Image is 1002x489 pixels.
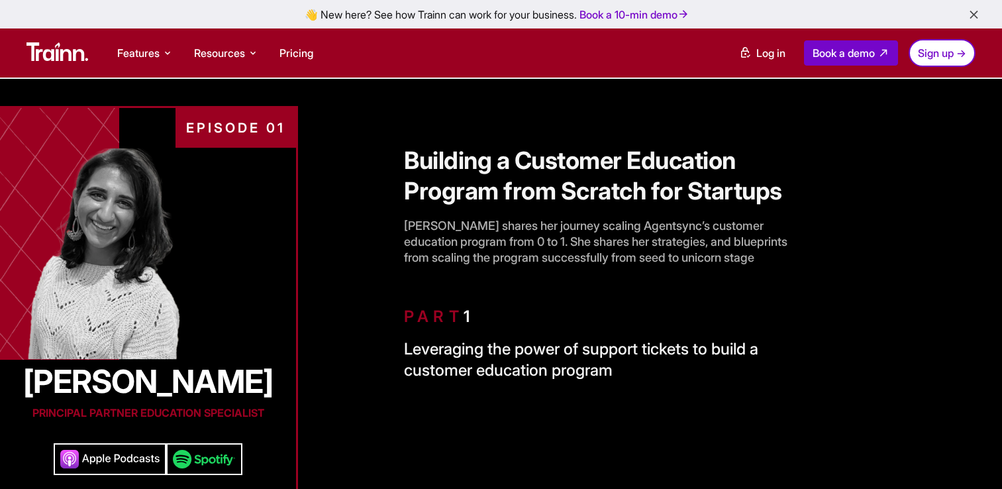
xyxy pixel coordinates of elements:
[26,42,88,61] img: Trainn Logo
[909,39,976,67] a: Sign up →
[404,145,815,206] h1: Building a Customer Education Program from Scratch for Startups
[804,40,898,66] a: Book a demo
[404,305,815,328] h6: 1
[756,46,785,60] span: Log in
[117,46,160,60] span: Features
[731,41,793,65] a: Log in
[813,46,875,60] span: Book a demo
[404,339,815,381] p: Leveraging the power of support tickets to build a customer education program
[279,46,313,60] a: Pricing
[194,46,245,60] span: Resources
[8,8,994,21] div: 👋 New here? See how Trainn can work for your business.
[166,443,242,475] img: Customer Education | podcast | Trainn | spotify
[936,425,1002,489] iframe: Chat Widget
[175,108,296,148] div: EPISODE 01
[404,307,464,326] span: PART
[404,218,815,266] p: [PERSON_NAME] shares her journey scaling Agentsync’s customer education program from 0 to 1. She ...
[54,443,166,475] img: Customer Education | podcast | Trainn | apple podcasts
[26,148,183,360] img: Customer Education | podcast | Trainn
[577,5,692,24] a: Book a 10-min demo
